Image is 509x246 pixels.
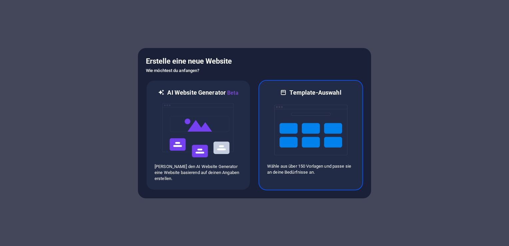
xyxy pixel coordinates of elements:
h6: Wie möchtest du anfangen? [146,67,363,75]
h6: AI Website Generator [167,89,238,97]
p: Wähle aus über 150 Vorlagen und passe sie an deine Bedürfnisse an. [267,163,354,175]
span: Beta [226,90,239,96]
div: AI Website GeneratorBetaai[PERSON_NAME] den AI Website Generator eine Website basierend auf deine... [146,80,251,190]
div: Template-AuswahlWähle aus über 150 Vorlagen und passe sie an deine Bedürfnisse an. [258,80,363,190]
img: ai [162,97,235,164]
p: [PERSON_NAME] den AI Website Generator eine Website basierend auf deinen Angaben erstellen. [155,164,242,182]
h6: Template-Auswahl [289,89,341,97]
h5: Erstelle eine neue Website [146,56,363,67]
